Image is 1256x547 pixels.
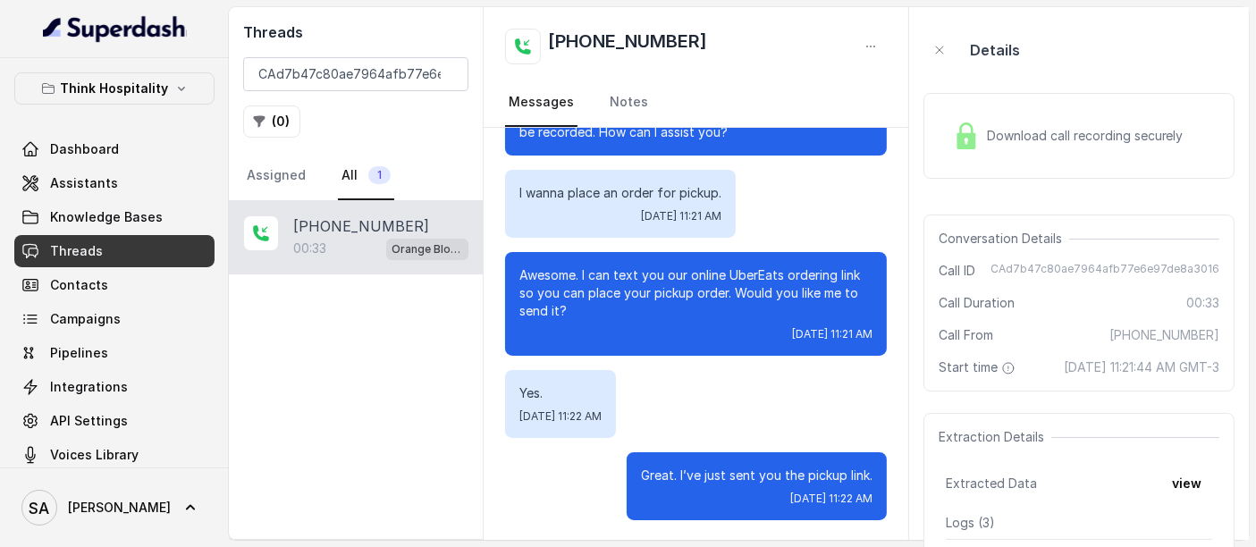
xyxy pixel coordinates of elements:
[14,133,215,165] a: Dashboard
[641,467,872,484] p: Great. I’ve just sent you the pickup link.
[243,152,468,200] nav: Tabs
[368,166,391,184] span: 1
[519,409,602,424] span: [DATE] 11:22 AM
[50,378,128,396] span: Integrations
[987,127,1191,145] span: Download call recording securely
[14,201,215,233] a: Knowledge Bases
[939,294,1015,312] span: Call Duration
[939,262,975,280] span: Call ID
[14,167,215,199] a: Assistants
[790,492,872,506] span: [DATE] 11:22 AM
[14,483,215,533] a: [PERSON_NAME]
[50,242,103,260] span: Threads
[519,384,602,402] p: Yes.
[50,344,108,362] span: Pipelines
[641,209,721,223] span: [DATE] 11:21 AM
[14,371,215,403] a: Integrations
[392,240,463,258] p: Orange Blossom
[293,215,429,237] p: [PHONE_NUMBER]
[14,439,215,471] a: Voices Library
[43,14,187,43] img: light.svg
[243,152,309,200] a: Assigned
[970,39,1020,61] p: Details
[946,475,1037,492] span: Extracted Data
[1064,358,1219,376] span: [DATE] 11:21:44 AM GMT-3
[243,105,300,138] button: (0)
[939,358,1019,376] span: Start time
[505,79,886,127] nav: Tabs
[68,499,171,517] span: [PERSON_NAME]
[50,276,108,294] span: Contacts
[50,174,118,192] span: Assistants
[14,269,215,301] a: Contacts
[338,152,394,200] a: All1
[1186,294,1219,312] span: 00:33
[14,303,215,335] a: Campaigns
[14,235,215,267] a: Threads
[505,79,577,127] a: Messages
[939,428,1051,446] span: Extraction Details
[243,57,468,91] input: Search by Call ID or Phone Number
[946,514,1212,532] p: Logs ( 3 )
[30,499,50,518] text: SA
[14,337,215,369] a: Pipelines
[606,79,652,127] a: Notes
[1161,467,1212,500] button: view
[14,405,215,437] a: API Settings
[293,240,326,257] p: 00:33
[50,208,163,226] span: Knowledge Bases
[939,230,1069,248] span: Conversation Details
[61,78,169,99] p: Think Hospitality
[953,122,980,149] img: Lock Icon
[792,327,872,341] span: [DATE] 11:21 AM
[519,184,721,202] p: I wanna place an order for pickup.
[519,266,872,320] p: Awesome. I can text you our online UberEats ordering link so you can place your pickup order. Wou...
[14,72,215,105] button: Think Hospitality
[50,446,139,464] span: Voices Library
[243,21,468,43] h2: Threads
[990,262,1219,280] span: CAd7b47c80ae7964afb77e6e97de8a3016
[548,29,707,64] h2: [PHONE_NUMBER]
[939,326,993,344] span: Call From
[50,140,119,158] span: Dashboard
[50,412,128,430] span: API Settings
[50,310,121,328] span: Campaigns
[1109,326,1219,344] span: [PHONE_NUMBER]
